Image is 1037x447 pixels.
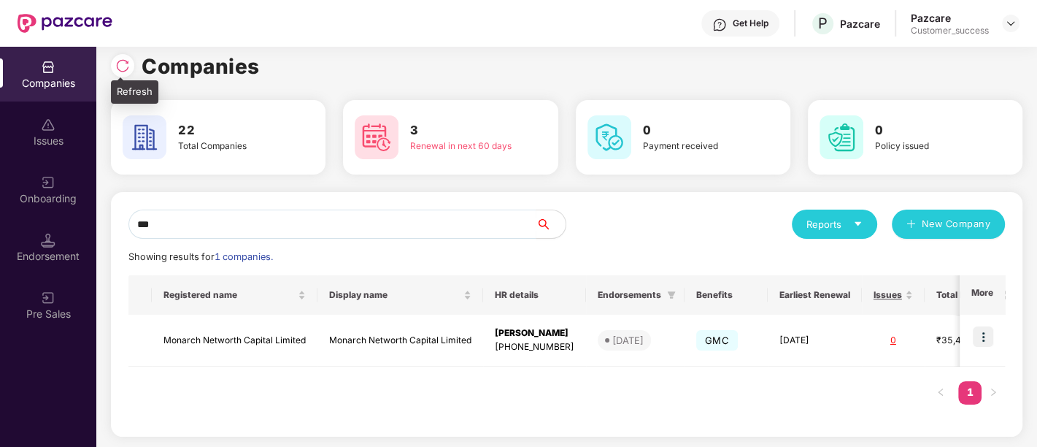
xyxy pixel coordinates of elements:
h3: 0 [643,121,749,140]
img: svg+xml;base64,PHN2ZyBpZD0iRHJvcGRvd24tMzJ4MzIiIHhtbG5zPSJodHRwOi8vd3d3LnczLm9yZy8yMDAwL3N2ZyIgd2... [1005,18,1017,29]
div: [PERSON_NAME] [495,326,574,340]
h1: Companies [142,50,260,83]
img: svg+xml;base64,PHN2ZyB4bWxucz0iaHR0cDovL3d3dy53My5vcmcvMjAwMC9zdmciIHdpZHRoPSI2MCIgaGVpZ2h0PSI2MC... [820,115,863,159]
h3: 0 [875,121,982,140]
span: GMC [696,330,738,351]
th: Registered name [152,275,317,315]
img: svg+xml;base64,PHN2ZyBpZD0iSXNzdWVzX2Rpc2FibGVkIiB4bWxucz0iaHR0cDovL3d3dy53My5vcmcvMjAwMC9zdmciIH... [41,118,55,132]
th: More [960,275,1005,315]
div: Refresh [111,80,158,104]
span: 1 companies. [215,251,273,262]
th: Benefits [685,275,768,315]
a: 1 [958,381,982,403]
span: left [936,388,945,397]
img: svg+xml;base64,PHN2ZyB3aWR0aD0iMjAiIGhlaWdodD0iMjAiIHZpZXdCb3g9IjAgMCAyMCAyMCIgZmlsbD0ibm9uZSIgeG... [41,291,55,305]
th: Earliest Renewal [768,275,862,315]
div: [DATE] [612,333,644,348]
td: Monarch Networth Capital Limited [317,315,483,367]
li: 1 [958,381,982,405]
div: Get Help [733,18,768,29]
div: [PHONE_NUMBER] [495,340,574,354]
img: New Pazcare Logo [18,14,112,33]
div: ₹35,40,000 [936,334,1009,348]
img: svg+xml;base64,PHN2ZyB4bWxucz0iaHR0cDovL3d3dy53My5vcmcvMjAwMC9zdmciIHdpZHRoPSI2MCIgaGVpZ2h0PSI2MC... [123,115,166,159]
th: HR details [483,275,586,315]
td: [DATE] [768,315,862,367]
div: Pazcare [911,11,989,25]
div: Policy issued [875,140,982,153]
img: svg+xml;base64,PHN2ZyBpZD0iUmVsb2FkLTMyeDMyIiB4bWxucz0iaHR0cDovL3d3dy53My5vcmcvMjAwMC9zdmciIHdpZH... [115,58,130,73]
span: plus [906,219,916,231]
span: Total Premium [936,289,998,301]
button: right [982,381,1005,405]
th: Display name [317,275,483,315]
span: right [989,388,998,397]
button: search [536,210,566,239]
span: New Company [922,217,991,232]
span: caret-down [853,219,863,229]
span: filter [667,291,676,299]
span: Display name [329,289,460,301]
h3: 22 [178,121,285,140]
div: Total Companies [178,140,285,153]
div: Renewal in next 60 days [410,140,517,153]
span: search [536,218,566,230]
th: Issues [862,275,925,315]
td: Monarch Networth Capital Limited [152,315,317,367]
span: filter [664,286,679,304]
img: icon [973,326,993,347]
img: svg+xml;base64,PHN2ZyBpZD0iQ29tcGFuaWVzIiB4bWxucz0iaHR0cDovL3d3dy53My5vcmcvMjAwMC9zdmciIHdpZHRoPS... [41,60,55,74]
img: svg+xml;base64,PHN2ZyBpZD0iSGVscC0zMngzMiIgeG1sbnM9Imh0dHA6Ly93d3cudzMub3JnLzIwMDAvc3ZnIiB3aWR0aD... [712,18,727,32]
img: svg+xml;base64,PHN2ZyB3aWR0aD0iMjAiIGhlaWdodD0iMjAiIHZpZXdCb3g9IjAgMCAyMCAyMCIgZmlsbD0ibm9uZSIgeG... [41,175,55,190]
span: Showing results for [128,251,273,262]
button: left [929,381,952,405]
div: Payment received [643,140,749,153]
h3: 3 [410,121,517,140]
img: svg+xml;base64,PHN2ZyB4bWxucz0iaHR0cDovL3d3dy53My5vcmcvMjAwMC9zdmciIHdpZHRoPSI2MCIgaGVpZ2h0PSI2MC... [587,115,631,159]
div: 0 [874,334,913,348]
span: Registered name [163,289,295,301]
li: Next Page [982,381,1005,405]
span: P [818,15,828,32]
span: Issues [874,289,902,301]
div: Reports [806,217,863,232]
span: Endorsements [598,289,661,301]
button: plusNew Company [892,210,1005,239]
th: Total Premium [925,275,1021,315]
img: svg+xml;base64,PHN2ZyB4bWxucz0iaHR0cDovL3d3dy53My5vcmcvMjAwMC9zdmciIHdpZHRoPSI2MCIgaGVpZ2h0PSI2MC... [355,115,398,159]
li: Previous Page [929,381,952,405]
img: svg+xml;base64,PHN2ZyB3aWR0aD0iMTQuNSIgaGVpZ2h0PSIxNC41IiB2aWV3Qm94PSIwIDAgMTYgMTYiIGZpbGw9Im5vbm... [41,233,55,248]
div: Pazcare [840,17,880,31]
div: Customer_success [911,25,989,37]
